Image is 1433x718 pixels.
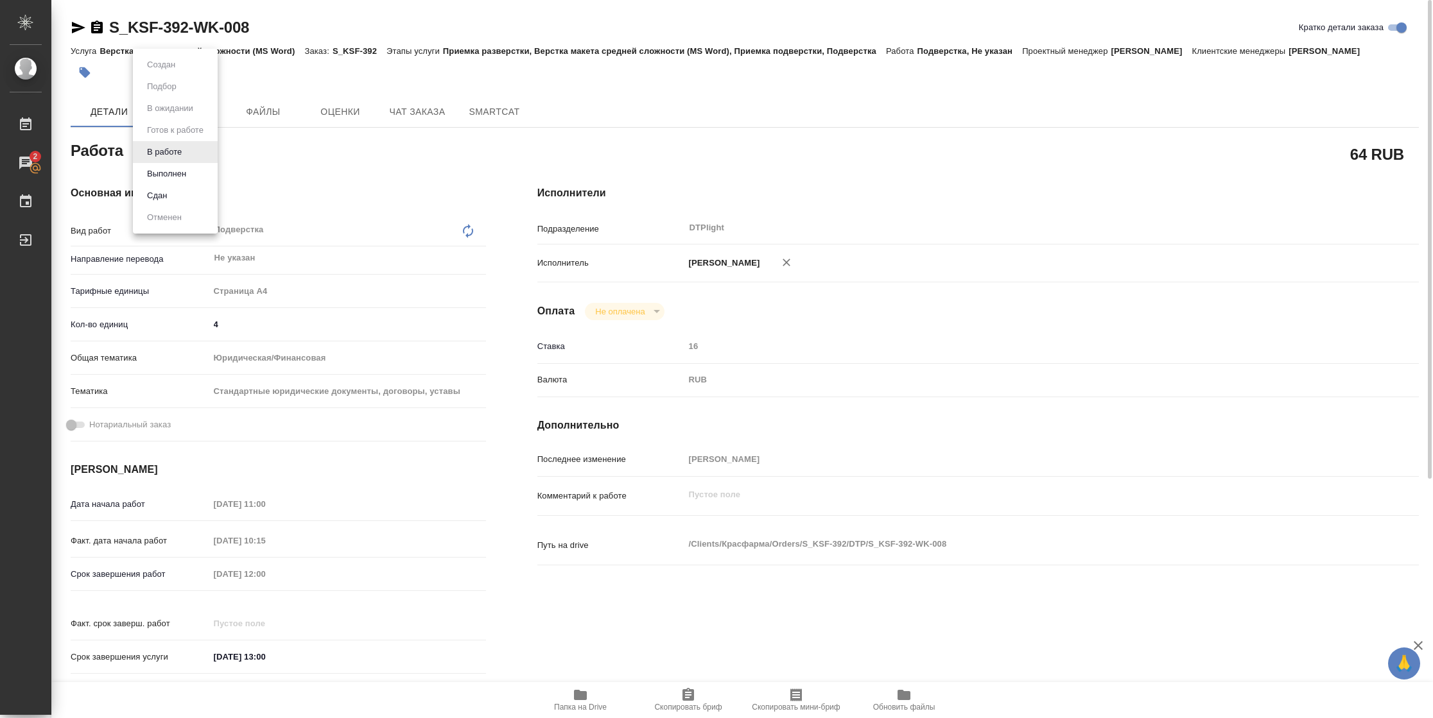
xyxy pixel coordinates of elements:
button: В ожидании [143,101,197,115]
button: Сдан [143,189,171,203]
button: В работе [143,145,186,159]
button: Отменен [143,210,186,225]
button: Готов к работе [143,123,207,137]
button: Подбор [143,80,180,94]
button: Выполнен [143,167,190,181]
button: Создан [143,58,179,72]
